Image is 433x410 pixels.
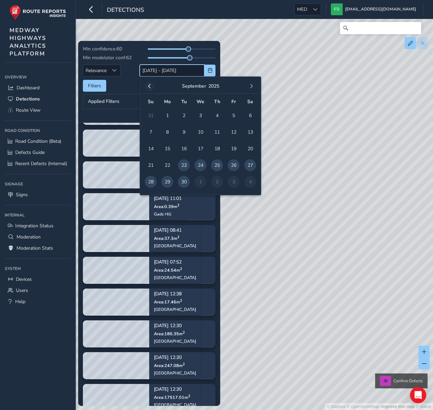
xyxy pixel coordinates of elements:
[145,176,157,188] span: 28
[16,276,32,282] span: Devices
[154,260,196,265] p: [DATE] 07:52
[154,204,179,209] span: Area: 0.39 m
[107,6,144,15] span: Detections
[5,147,71,158] a: Defects Guide
[5,82,71,93] a: Dashboard
[83,80,106,92] button: Filters
[177,203,179,208] sup: 2
[181,98,187,105] span: Tu
[9,5,66,20] img: rr logo
[195,126,206,138] span: 10
[154,331,185,337] span: Area: 186.35 m
[180,266,182,271] sup: 2
[178,159,190,171] span: 23
[5,136,71,147] a: Road Condition (Beta)
[164,98,171,105] span: Mo
[177,234,179,240] sup: 2
[15,149,45,156] span: Defects Guide
[154,228,196,233] p: [DATE] 08:41
[139,111,159,118] div: 956 items
[183,362,185,367] sup: 2
[154,307,196,312] div: [GEOGRAPHIC_DATA]
[228,143,240,155] span: 19
[109,65,120,76] div: Sort by Date
[178,176,190,188] span: 30
[161,159,173,171] span: 22
[154,324,196,328] p: [DATE] 12:30
[231,98,236,105] span: Fr
[154,243,196,249] div: [GEOGRAPHIC_DATA]
[5,243,71,254] a: Moderation Stats
[15,160,67,167] span: Recent Defects (Internal)
[5,179,71,189] div: Signage
[154,197,182,201] p: [DATE] 11:01
[331,3,343,15] img: diamond-layout
[17,85,40,91] span: Dashboard
[5,126,71,136] div: Road Condition
[244,110,256,121] span: 6
[410,387,426,403] div: Open Intercom Messenger
[340,22,421,34] input: Search
[195,110,206,121] span: 3
[154,267,182,273] span: Area: 24.54 m
[244,159,256,171] span: 27
[15,298,25,305] span: Help
[15,223,53,229] span: Integration Status
[154,387,196,392] p: [DATE] 12:30
[228,110,240,121] span: 5
[5,189,71,200] a: Signs
[161,176,173,188] span: 29
[5,210,71,220] div: Internal
[9,26,46,58] span: MEDWAY HIGHWAYS ANALYTICS PLATFORM
[5,93,71,105] a: Detections
[117,46,122,52] span: 60
[154,394,190,400] span: Area: 17517.01 m
[211,159,223,171] span: 25
[154,356,196,360] p: [DATE] 12:30
[16,287,28,294] span: Users
[83,54,126,61] span: Min modelator conf:
[5,158,71,169] a: Recent Defects (Internal)
[154,299,182,305] span: Area: 17.46 m
[393,378,423,384] span: Confirm Defects
[161,143,173,155] span: 15
[331,3,418,15] button: [EMAIL_ADDRESS][DOMAIN_NAME]
[16,191,28,198] span: Signs
[154,275,196,280] div: [GEOGRAPHIC_DATA]
[161,126,173,138] span: 8
[145,159,157,171] span: 21
[17,245,53,251] span: Moderation Stats
[83,65,109,76] span: Relevance
[195,159,206,171] span: 24
[214,98,220,105] span: Th
[5,274,71,285] a: Devices
[180,298,182,303] sup: 2
[211,126,223,138] span: 11
[154,339,196,344] div: [GEOGRAPHIC_DATA]
[5,264,71,274] div: System
[5,296,71,307] a: Help
[5,72,71,82] div: Overview
[83,46,117,52] span: Min confidence:
[228,159,240,171] span: 26
[345,3,416,15] span: [EMAIL_ADDRESS][DOMAIN_NAME]
[145,143,157,155] span: 14
[183,330,185,335] sup: 2
[154,235,179,241] span: Area: 37.3 m
[5,220,71,231] a: Integration Status
[197,98,204,105] span: We
[15,138,61,144] span: Road Condition (Beta)
[17,234,41,240] span: Moderation
[5,231,71,243] a: Moderation
[16,96,40,102] span: Detections
[211,143,223,155] span: 18
[182,83,206,89] button: September
[178,143,190,155] span: 16
[188,393,190,398] sup: 2
[178,110,190,121] span: 2
[5,285,71,296] a: Users
[178,126,190,138] span: 9
[295,4,310,15] span: MED
[154,211,182,217] div: Gads Hill
[247,98,253,105] span: Sa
